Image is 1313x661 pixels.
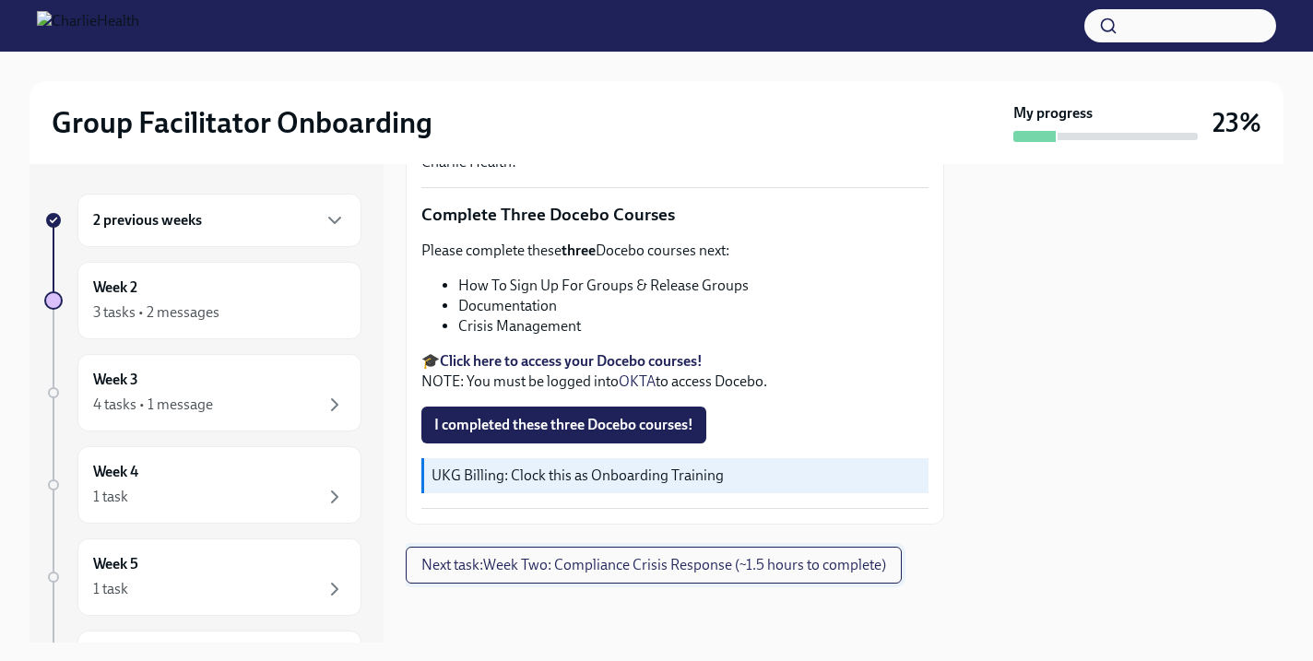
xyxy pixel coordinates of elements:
[1212,106,1261,139] h3: 23%
[458,316,929,336] li: Crisis Management
[44,446,361,524] a: Week 41 task
[93,395,213,415] div: 4 tasks • 1 message
[93,302,219,323] div: 3 tasks • 2 messages
[93,579,128,599] div: 1 task
[93,554,138,574] h6: Week 5
[77,194,361,247] div: 2 previous weeks
[421,407,706,443] button: I completed these three Docebo courses!
[458,276,929,296] li: How To Sign Up For Groups & Release Groups
[93,487,128,507] div: 1 task
[432,466,921,486] p: UKG Billing: Clock this as Onboarding Training
[421,241,929,261] p: Please complete these Docebo courses next:
[93,462,138,482] h6: Week 4
[93,277,137,298] h6: Week 2
[37,11,139,41] img: CharlieHealth
[440,352,703,370] a: Click here to access your Docebo courses!
[434,416,693,434] span: I completed these three Docebo courses!
[44,538,361,616] a: Week 51 task
[458,296,929,316] li: Documentation
[1013,103,1093,124] strong: My progress
[421,203,929,227] p: Complete Three Docebo Courses
[52,104,432,141] h2: Group Facilitator Onboarding
[421,556,886,574] span: Next task : Week Two: Compliance Crisis Response (~1.5 hours to complete)
[619,372,656,390] a: OKTA
[562,242,596,259] strong: three
[93,370,138,390] h6: Week 3
[44,262,361,339] a: Week 23 tasks • 2 messages
[421,351,929,392] p: 🎓 NOTE: You must be logged into to access Docebo.
[406,547,902,584] button: Next task:Week Two: Compliance Crisis Response (~1.5 hours to complete)
[44,354,361,431] a: Week 34 tasks • 1 message
[93,210,202,230] h6: 2 previous weeks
